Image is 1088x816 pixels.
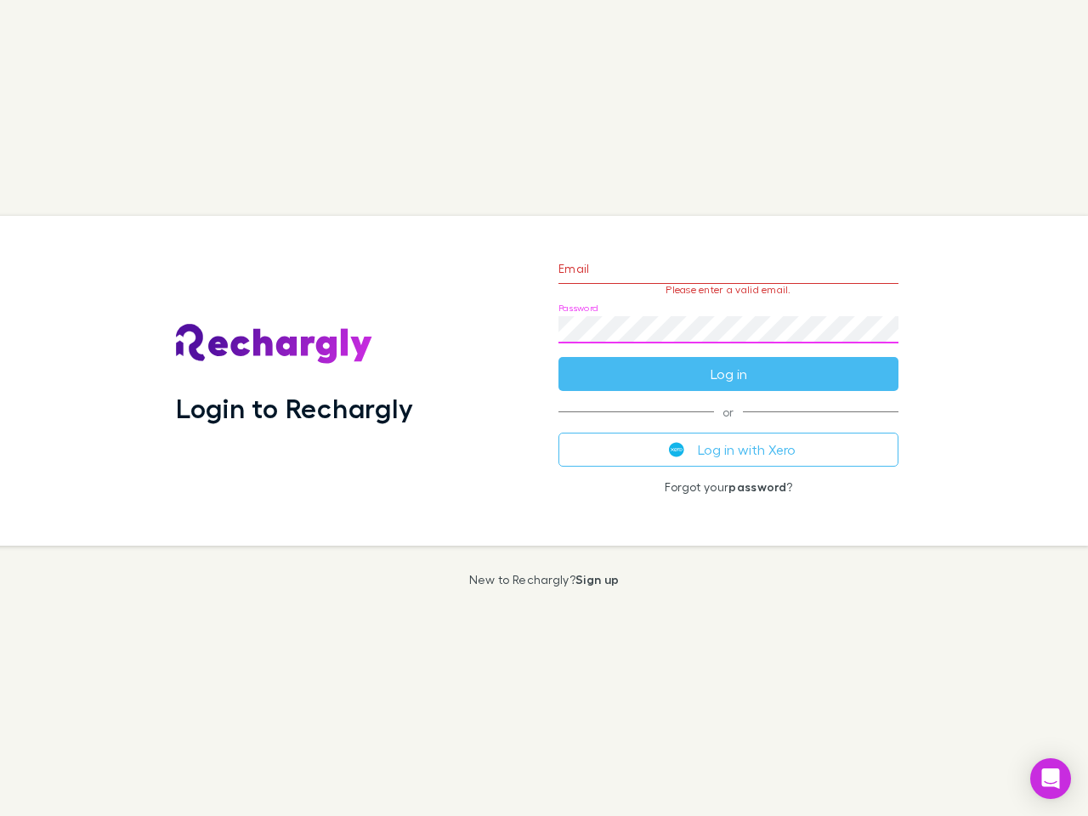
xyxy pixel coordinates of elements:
[575,572,619,586] a: Sign up
[558,433,898,467] button: Log in with Xero
[558,284,898,296] p: Please enter a valid email.
[176,392,413,424] h1: Login to Rechargly
[469,573,620,586] p: New to Rechargly?
[558,357,898,391] button: Log in
[176,324,373,365] img: Rechargly's Logo
[669,442,684,457] img: Xero's logo
[728,479,786,494] a: password
[558,411,898,412] span: or
[1030,758,1071,799] div: Open Intercom Messenger
[558,302,598,314] label: Password
[558,480,898,494] p: Forgot your ?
